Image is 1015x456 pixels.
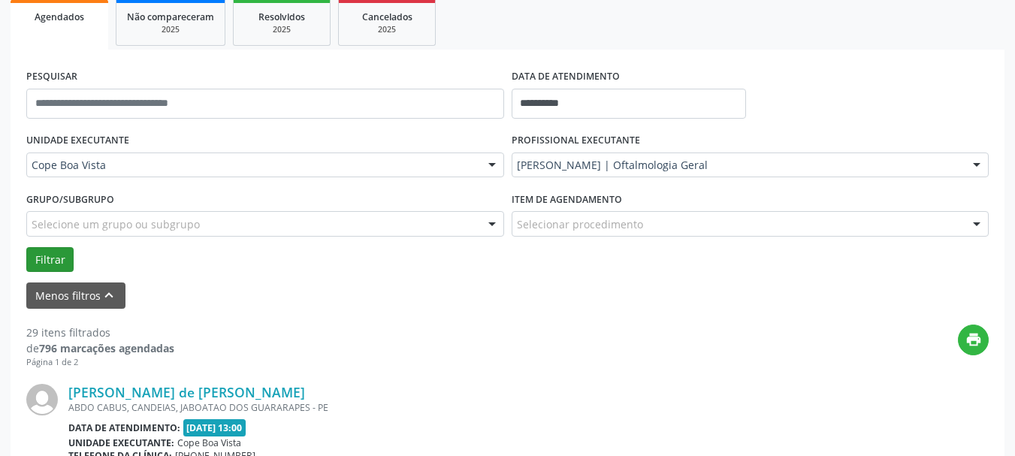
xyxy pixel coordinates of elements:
label: Grupo/Subgrupo [26,188,114,211]
i: keyboard_arrow_up [101,287,117,303]
label: PESQUISAR [26,65,77,89]
button: Menos filtroskeyboard_arrow_up [26,282,125,309]
span: Agendados [35,11,84,23]
span: Cope Boa Vista [177,436,241,449]
span: Cancelados [362,11,412,23]
b: Unidade executante: [68,436,174,449]
div: 2025 [349,24,424,35]
div: 2025 [127,24,214,35]
strong: 796 marcações agendadas [39,341,174,355]
span: Não compareceram [127,11,214,23]
div: de [26,340,174,356]
button: print [958,325,989,355]
label: DATA DE ATENDIMENTO [512,65,620,89]
img: img [26,384,58,415]
i: print [965,331,982,348]
label: UNIDADE EXECUTANTE [26,129,129,153]
div: ABDO CABUS, CANDEIAS, JABOATAO DOS GUARARAPES - PE [68,401,763,414]
span: Cope Boa Vista [32,158,473,173]
span: [PERSON_NAME] | Oftalmologia Geral [517,158,959,173]
b: Data de atendimento: [68,421,180,434]
span: Resolvidos [258,11,305,23]
label: Item de agendamento [512,188,622,211]
label: PROFISSIONAL EXECUTANTE [512,129,640,153]
button: Filtrar [26,247,74,273]
span: [DATE] 13:00 [183,419,246,436]
span: Selecionar procedimento [517,216,643,232]
a: [PERSON_NAME] de [PERSON_NAME] [68,384,305,400]
div: 2025 [244,24,319,35]
div: 29 itens filtrados [26,325,174,340]
div: Página 1 de 2 [26,356,174,369]
span: Selecione um grupo ou subgrupo [32,216,200,232]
